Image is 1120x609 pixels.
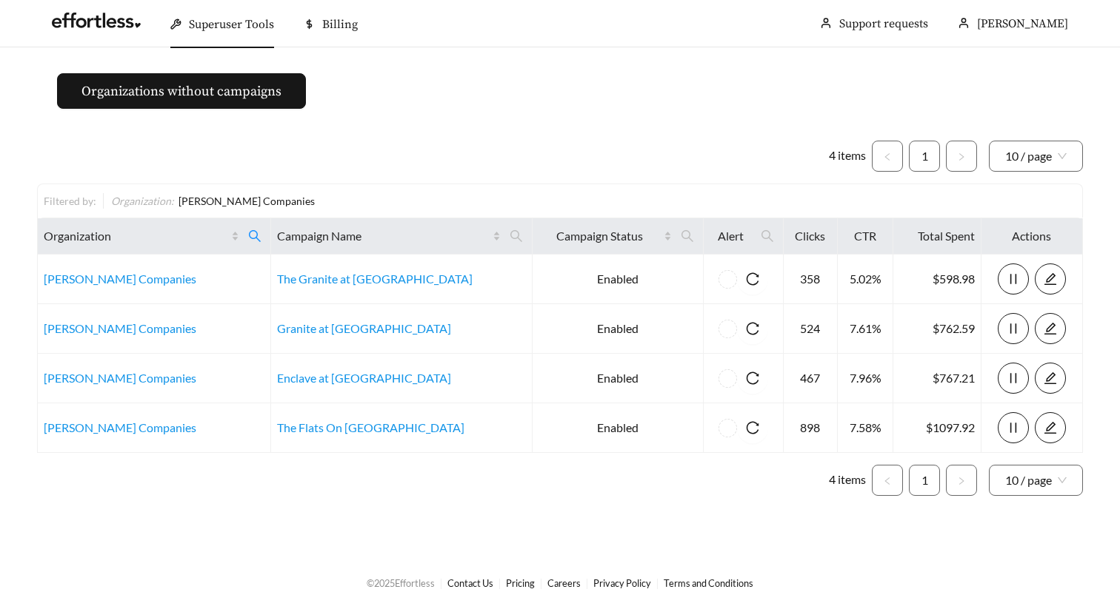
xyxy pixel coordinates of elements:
div: Page Size [989,465,1083,496]
span: 10 / page [1005,465,1067,495]
a: Granite at [GEOGRAPHIC_DATA] [277,321,451,335]
td: $598.98 [893,255,981,304]
button: right [946,141,977,172]
span: right [957,477,966,485]
li: 1 [909,465,940,496]
td: $767.21 [893,354,981,403]
span: reload [737,421,768,434]
li: Previous Page [872,465,903,496]
td: $1097.92 [893,403,981,453]
button: pause [998,263,1029,295]
span: reload [737,272,768,286]
a: [PERSON_NAME] Companies [44,420,196,434]
button: reload [737,363,768,394]
span: pause [999,371,1028,385]
a: Terms and Conditions [664,577,753,589]
li: 4 items [829,141,866,172]
span: Billing [322,17,358,32]
button: pause [998,412,1029,443]
li: Previous Page [872,141,903,172]
span: Organizations without campaigns [81,81,281,101]
th: CTR [838,218,894,255]
a: [PERSON_NAME] Companies [44,321,196,335]
span: search [510,229,523,243]
td: 7.96% [838,354,894,403]
span: edit [1036,421,1065,434]
span: search [675,224,700,248]
span: pause [999,421,1028,434]
span: left [883,477,892,485]
span: left [883,152,892,161]
td: $762.59 [893,304,981,354]
a: Enclave at [GEOGRAPHIC_DATA] [277,371,451,385]
a: Contact Us [447,577,493,589]
th: Clicks [784,218,838,255]
td: 898 [784,403,838,453]
a: Privacy Policy [593,577,651,589]
button: reload [737,313,768,344]
span: search [681,229,694,243]
span: edit [1036,322,1065,335]
li: 4 items [829,465,866,496]
span: Organization [44,227,228,245]
span: pause [999,272,1028,286]
button: pause [998,313,1029,344]
span: search [761,229,774,243]
span: search [504,224,529,248]
span: right [957,152,966,161]
span: Organization : [111,195,174,207]
th: Actions [981,218,1083,255]
button: reload [737,412,768,443]
span: Superuser Tools [189,17,274,32]
a: edit [1035,272,1066,286]
button: edit [1035,412,1066,443]
a: Pricing [506,577,535,589]
td: Enabled [533,354,703,403]
button: edit [1035,363,1066,394]
span: Alert [710,227,752,245]
span: [PERSON_NAME] Companies [179,195,315,207]
div: Page Size [989,141,1083,172]
span: © 2025 Effortless [367,577,435,589]
button: pause [998,363,1029,394]
span: search [242,224,267,248]
span: search [755,224,780,248]
span: edit [1036,371,1065,385]
th: Total Spent [893,218,981,255]
li: Next Page [946,141,977,172]
span: Campaign Name [277,227,490,245]
a: Careers [547,577,581,589]
td: Enabled [533,403,703,453]
button: left [872,141,903,172]
a: The Granite at [GEOGRAPHIC_DATA] [277,272,473,286]
a: edit [1035,420,1066,434]
span: search [248,229,261,243]
span: 10 / page [1005,141,1067,171]
a: 1 [910,465,939,495]
a: edit [1035,371,1066,385]
td: 467 [784,354,838,403]
td: 7.58% [838,403,894,453]
td: 358 [784,255,838,304]
div: Filtered by: [44,193,103,209]
td: Enabled [533,255,703,304]
button: Organizations without campaigns [57,73,306,109]
span: reload [737,322,768,335]
td: 7.61% [838,304,894,354]
td: 5.02% [838,255,894,304]
button: right [946,465,977,496]
button: left [872,465,903,496]
a: The Flats On [GEOGRAPHIC_DATA] [277,420,464,434]
a: edit [1035,321,1066,335]
td: Enabled [533,304,703,354]
button: edit [1035,263,1066,295]
li: Next Page [946,465,977,496]
span: pause [999,322,1028,335]
span: Campaign Status [539,227,660,245]
span: reload [737,371,768,385]
a: 1 [910,141,939,171]
a: Support requests [839,16,928,31]
span: [PERSON_NAME] [977,16,1068,31]
span: edit [1036,272,1065,286]
td: 524 [784,304,838,354]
